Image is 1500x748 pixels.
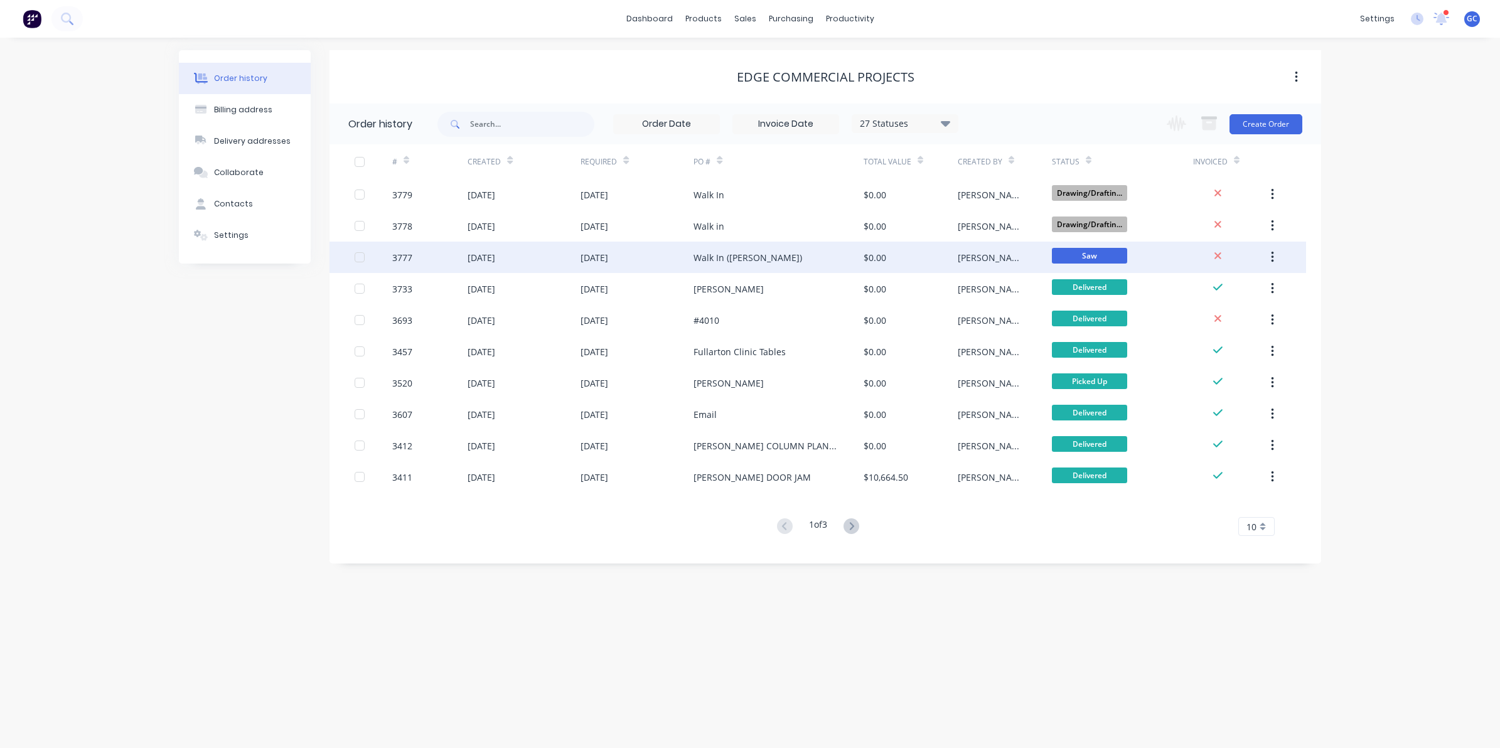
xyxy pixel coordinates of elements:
[392,439,412,452] div: 3412
[392,188,412,201] div: 3779
[679,9,728,28] div: products
[581,220,608,233] div: [DATE]
[468,471,495,484] div: [DATE]
[694,251,802,264] div: Walk In ([PERSON_NAME])
[1052,156,1079,168] div: Status
[468,251,495,264] div: [DATE]
[581,188,608,201] div: [DATE]
[468,144,581,179] div: Created
[581,156,617,168] div: Required
[1246,520,1256,533] span: 10
[468,377,495,390] div: [DATE]
[179,126,311,157] button: Delivery addresses
[958,471,1027,484] div: [PERSON_NAME]
[958,251,1027,264] div: [PERSON_NAME]
[392,251,412,264] div: 3777
[581,345,608,358] div: [DATE]
[392,314,412,327] div: 3693
[694,144,863,179] div: PO #
[392,345,412,358] div: 3457
[468,220,495,233] div: [DATE]
[179,63,311,94] button: Order history
[1052,248,1127,264] span: Saw
[864,282,886,296] div: $0.00
[694,408,717,421] div: Email
[694,282,764,296] div: [PERSON_NAME]
[1354,9,1401,28] div: settings
[581,251,608,264] div: [DATE]
[733,115,838,134] input: Invoice Date
[179,94,311,126] button: Billing address
[694,220,724,233] div: Walk in
[581,282,608,296] div: [DATE]
[214,167,264,178] div: Collaborate
[958,439,1027,452] div: [PERSON_NAME]
[694,156,710,168] div: PO #
[694,439,838,452] div: [PERSON_NAME] COLUMN PLANTER
[581,377,608,390] div: [DATE]
[392,220,412,233] div: 3778
[1052,342,1127,358] span: Delivered
[864,220,886,233] div: $0.00
[392,282,412,296] div: 3733
[809,518,827,536] div: 1 of 3
[1052,216,1127,232] span: Drawing/Draftin...
[864,377,886,390] div: $0.00
[1229,114,1302,134] button: Create Order
[468,408,495,421] div: [DATE]
[958,144,1052,179] div: Created By
[864,188,886,201] div: $0.00
[1052,279,1127,295] span: Delivered
[214,136,291,147] div: Delivery addresses
[864,439,886,452] div: $0.00
[581,144,694,179] div: Required
[694,377,764,390] div: [PERSON_NAME]
[468,439,495,452] div: [DATE]
[23,9,41,28] img: Factory
[214,198,253,210] div: Contacts
[468,282,495,296] div: [DATE]
[1193,144,1268,179] div: Invoiced
[179,157,311,188] button: Collaborate
[392,156,397,168] div: #
[1052,405,1127,420] span: Delivered
[468,188,495,201] div: [DATE]
[820,9,881,28] div: productivity
[864,314,886,327] div: $0.00
[1052,467,1127,483] span: Delivered
[737,70,914,85] div: EDGE COMMERCIAL PROJECTS
[763,9,820,28] div: purchasing
[864,156,911,168] div: Total Value
[864,345,886,358] div: $0.00
[958,282,1027,296] div: [PERSON_NAME]
[958,377,1027,390] div: [PERSON_NAME]
[392,377,412,390] div: 3520
[581,439,608,452] div: [DATE]
[468,156,501,168] div: Created
[214,104,272,115] div: Billing address
[348,117,412,132] div: Order history
[958,156,1002,168] div: Created By
[852,117,958,131] div: 27 Statuses
[1052,436,1127,452] span: Delivered
[1052,311,1127,326] span: Delivered
[392,471,412,484] div: 3411
[694,314,719,327] div: #4010
[1052,185,1127,201] span: Drawing/Draftin...
[581,471,608,484] div: [DATE]
[864,408,886,421] div: $0.00
[1052,144,1193,179] div: Status
[1052,373,1127,389] span: Picked Up
[958,188,1027,201] div: [PERSON_NAME]
[694,345,786,358] div: Fullarton Clinic Tables
[392,408,412,421] div: 3607
[958,408,1027,421] div: [PERSON_NAME]
[1467,13,1477,24] span: GC
[958,345,1027,358] div: [PERSON_NAME]
[620,9,679,28] a: dashboard
[864,251,886,264] div: $0.00
[614,115,719,134] input: Order Date
[864,471,908,484] div: $10,664.50
[958,314,1027,327] div: [PERSON_NAME]
[470,112,594,137] input: Search...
